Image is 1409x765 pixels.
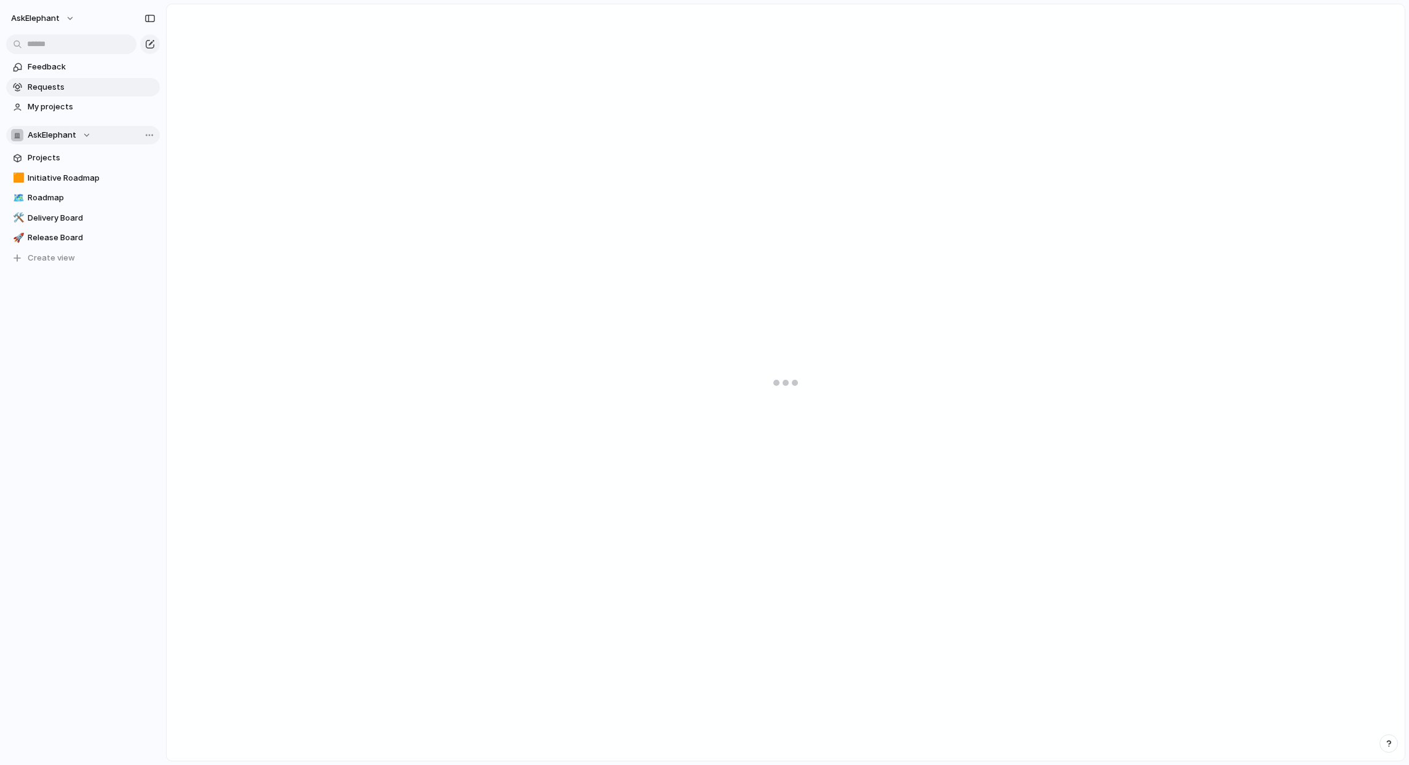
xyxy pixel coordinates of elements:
[6,209,160,227] a: 🛠️Delivery Board
[6,78,160,96] a: Requests
[6,9,81,28] button: AskElephant
[13,231,22,245] div: 🚀
[13,211,22,225] div: 🛠️
[6,98,160,116] a: My projects
[11,192,23,204] button: 🗺️
[11,212,23,224] button: 🛠️
[6,189,160,207] a: 🗺️Roadmap
[6,58,160,76] a: Feedback
[28,101,156,113] span: My projects
[28,172,156,184] span: Initiative Roadmap
[11,172,23,184] button: 🟧
[28,192,156,204] span: Roadmap
[28,61,156,73] span: Feedback
[28,81,156,93] span: Requests
[28,129,76,141] span: AskElephant
[28,152,156,164] span: Projects
[11,232,23,244] button: 🚀
[28,212,156,224] span: Delivery Board
[13,171,22,185] div: 🟧
[6,169,160,187] a: 🟧Initiative Roadmap
[28,252,75,264] span: Create view
[28,232,156,244] span: Release Board
[11,12,60,25] span: AskElephant
[13,191,22,205] div: 🗺️
[6,249,160,267] button: Create view
[6,229,160,247] a: 🚀Release Board
[6,149,160,167] a: Projects
[6,126,160,144] button: AskElephant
